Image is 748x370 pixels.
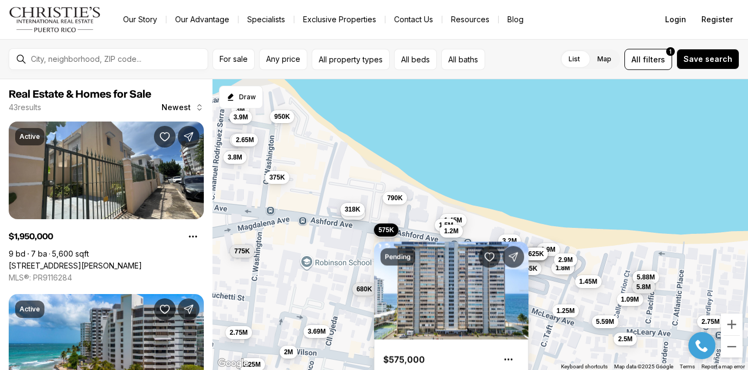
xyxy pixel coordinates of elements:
a: Our Story [114,12,166,27]
span: 3.69M [308,327,326,335]
button: All baths [441,49,485,70]
button: All beds [394,49,437,70]
button: Zoom out [721,336,743,358]
button: Register [695,9,739,30]
button: 1.8M [551,261,575,275]
span: 1.45M [579,277,597,286]
button: Save search [676,49,739,69]
button: 318K [340,203,365,216]
button: Zoom in [721,314,743,335]
span: All [631,54,641,65]
p: Active [20,305,40,314]
button: 575K [374,223,398,236]
button: 2.75M [225,326,252,339]
a: Specialists [238,12,294,27]
button: Start drawing [219,86,263,109]
span: 790K [387,193,403,202]
span: 1.5M [439,220,454,229]
a: Exclusive Properties [294,12,385,27]
span: 318K [345,205,360,214]
button: 2.5M [614,333,637,346]
button: Share Property [502,246,524,268]
button: 5.8M [632,280,655,294]
p: Active [20,132,40,141]
label: Map [589,49,620,69]
span: 775K [234,247,250,256]
button: 2M [280,345,298,358]
span: 3M [236,105,245,114]
span: filters [643,54,665,65]
button: Share Property [178,126,199,148]
button: Save Property: 1510 CALLE MIRSONIA [154,126,176,148]
span: 1.9M [541,245,556,254]
span: 5.8M [636,283,651,291]
button: 1.45M [575,275,602,288]
span: 625K [528,249,544,258]
button: 3M [230,133,248,146]
button: 2.65M [231,133,258,146]
span: Register [701,15,733,24]
a: Report a map error [701,363,745,369]
label: List [560,49,589,69]
span: For sale [220,55,248,63]
button: 3M [231,103,249,116]
span: 2.75M [230,328,248,337]
span: 1 [669,47,672,56]
button: 1.09M [617,293,643,306]
span: 2.5M [618,335,633,343]
button: 5.59M [592,315,618,328]
button: Property options [182,226,204,247]
button: Newest [155,97,210,118]
span: 5.59M [596,317,614,326]
span: 1.09M [621,295,639,304]
span: 2M [284,347,293,356]
span: 3.9M [234,112,248,121]
button: 1.25M [552,304,579,317]
button: Save Property: 1 MANUEL RODRIGUEZ SERRA ST #6 [154,298,176,320]
a: Our Advantage [166,12,238,27]
span: Any price [266,55,300,63]
a: Resources [442,12,498,27]
button: 3.69M [304,324,330,337]
button: Save Property: 1479 ASHFORD AVENUE #1421 [479,246,500,268]
p: Pending [385,253,411,261]
button: 3.8M [223,151,247,164]
span: 680K [357,284,372,293]
span: 945K [345,208,361,217]
span: 1.2M [444,227,459,235]
span: 2.75M [701,317,719,326]
span: Newest [162,103,191,112]
span: Real Estate & Homes for Sale [9,89,151,100]
span: 2.9M [558,255,573,264]
span: 5.88M [637,273,655,282]
span: 950K [274,112,290,121]
button: 1.9M [537,243,560,256]
button: Share Property [178,298,199,320]
button: 790K [383,191,407,204]
span: Login [665,15,686,24]
button: 3.9M [229,110,253,123]
button: 2.9M [554,253,577,266]
button: 945K [341,206,365,219]
span: Map data ©2025 Google [614,363,673,369]
a: Blog [499,12,532,27]
span: 375K [269,173,285,181]
span: 2.65M [236,136,254,144]
img: logo [9,7,101,33]
a: Terms (opens in new tab) [680,363,695,369]
a: 1510 CALLE MIRSONIA, SAN JUAN PR, 00911 [9,261,142,271]
button: 1.2M [440,225,463,238]
span: 965K [522,264,538,273]
span: 575K [378,225,394,234]
button: 1.5M [435,218,458,231]
span: 1.25M [557,306,575,315]
button: Any price [259,49,307,70]
button: 2.75M [697,315,724,328]
button: Contact Us [385,12,442,27]
button: Login [659,9,693,30]
button: 950K [270,110,294,123]
span: 1.45M [444,216,462,225]
button: 965K [518,262,542,275]
span: 5.25M [243,360,261,368]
